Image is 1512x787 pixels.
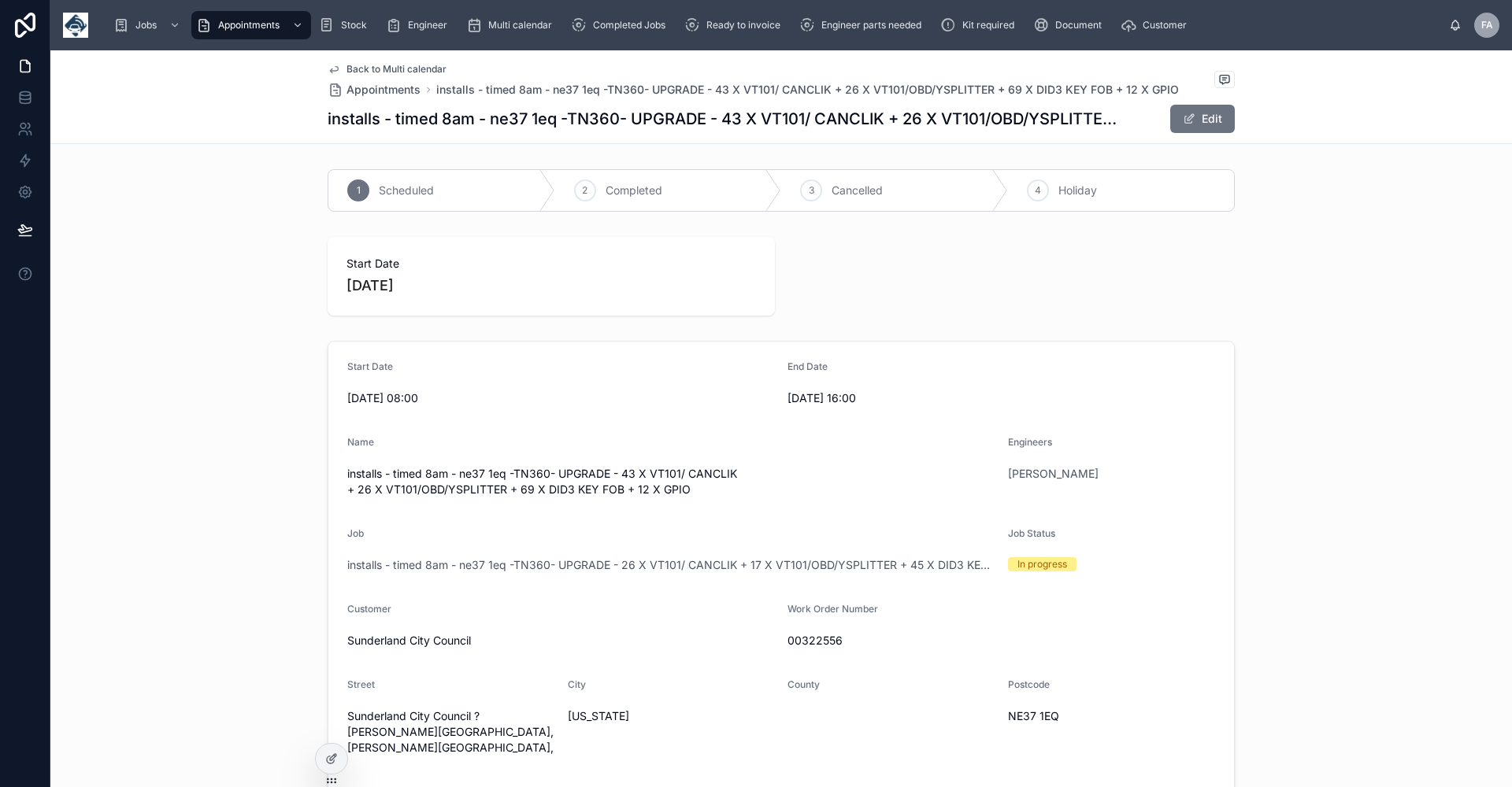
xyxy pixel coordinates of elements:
span: Appointments [346,82,421,98]
span: NE37 1EQ [1008,708,1216,724]
span: County [787,678,820,690]
span: [US_STATE] [568,708,776,724]
img: App logo [63,13,88,38]
span: Customer [1143,19,1187,31]
span: End Date [787,360,828,372]
a: Jobs [109,11,188,39]
div: In progress [1017,557,1067,571]
span: [DATE] 08:00 [347,390,775,406]
a: installs - timed 8am - ne37 1eq -TN360- UPGRADE - 43 X VT101/ CANCLIK + 26 X VT101/OBD/YSPLITTER ... [436,82,1179,98]
span: Job Status [1008,527,1055,539]
span: Engineer [408,19,447,31]
span: Sunderland City Council ? [PERSON_NAME][GEOGRAPHIC_DATA], [PERSON_NAME][GEOGRAPHIC_DATA], [347,708,555,756]
span: 2 [582,184,587,197]
span: City [568,678,586,690]
a: Appointments [328,82,421,98]
span: Postcode [1008,678,1050,690]
a: Customer [1116,11,1198,39]
a: installs - timed 8am - ne37 1eq -TN360- UPGRADE - 26 X VT101/ CANCLIK + 17 X VT101/OBD/YSPLITTER ... [347,557,995,573]
span: Work Order Number [787,603,878,615]
span: Completed Jobs [593,19,665,31]
span: installs - timed 8am - ne37 1eq -TN360- UPGRADE - 43 X VT101/ CANCLIK + 26 X VT101/OBD/YSPLITTER ... [347,466,995,497]
span: Appointments [218,19,280,31]
p: [DATE] [346,275,394,297]
span: Name [347,436,374,448]
span: FA [1481,19,1493,31]
span: Multi calendar [488,19,552,31]
span: Cancelled [832,183,883,198]
span: Engineers [1008,436,1052,448]
span: Completed [606,183,662,198]
a: Multi calendar [461,11,563,39]
a: Ready to invoice [680,11,791,39]
a: Engineer parts needed [795,11,932,39]
span: 1 [357,184,361,197]
span: Customer [347,603,391,615]
h1: installs - timed 8am - ne37 1eq -TN360- UPGRADE - 43 X VT101/ CANCLIK + 26 X VT101/OBD/YSPLITTER ... [328,108,1117,130]
span: Kit required [962,19,1014,31]
a: Kit required [936,11,1025,39]
a: Appointments [191,11,311,39]
a: Document [1028,11,1113,39]
span: Sunderland City Council [347,633,775,648]
span: 00322556 [787,633,1215,648]
span: Jobs [135,19,157,31]
span: Stock [341,19,367,31]
span: 4 [1035,184,1041,197]
a: Engineer [381,11,458,39]
span: Start Date [346,256,756,272]
a: Back to Multi calendar [328,63,447,76]
span: Scheduled [379,183,434,198]
span: Job [347,527,364,539]
span: Street [347,678,375,690]
span: Start Date [347,360,393,372]
span: [DATE] 16:00 [787,390,1215,406]
span: Document [1055,19,1102,31]
span: Ready to invoice [706,19,780,31]
button: Edit [1170,105,1235,133]
span: Back to Multi calendar [346,63,447,76]
a: Stock [314,11,378,39]
span: 3 [809,184,814,197]
div: scrollable content [101,8,1449,42]
span: Engineer parts needed [821,19,921,31]
span: Holiday [1058,183,1097,198]
a: [PERSON_NAME] [1008,466,1099,482]
a: Completed Jobs [566,11,676,39]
